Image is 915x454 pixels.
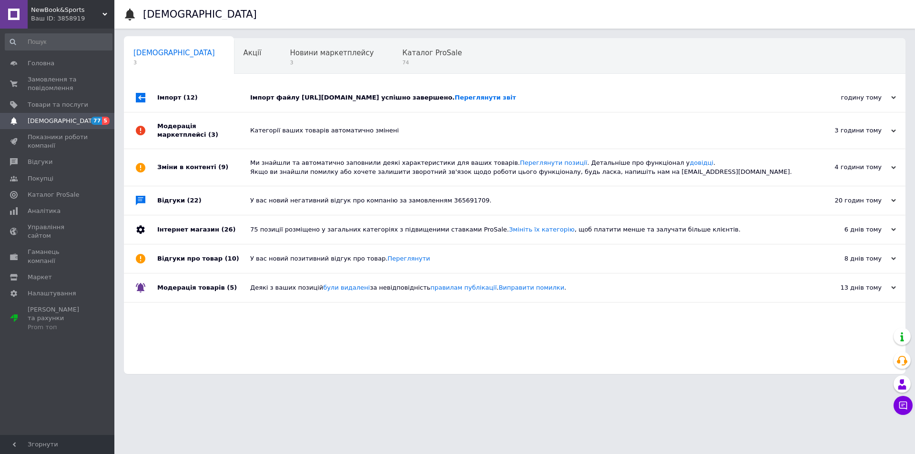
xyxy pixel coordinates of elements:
span: Каталог ProSale [28,191,79,199]
span: Показники роботи компанії [28,133,88,150]
div: 13 днів тому [801,283,896,292]
span: 3 [133,59,215,66]
div: 20 годин тому [801,196,896,205]
a: довідці [690,159,713,166]
div: Імпорт [157,83,250,112]
div: Імпорт файлу [URL][DOMAIN_NAME] успішно завершено. [250,93,801,102]
div: У вас новий позитивний відгук про товар. [250,254,801,263]
span: Головна [28,59,54,68]
span: Відгуки [28,158,52,166]
a: Виправити помилки [498,284,564,291]
span: 74 [402,59,462,66]
div: Категорії ваших товарів автоматично змінені [250,126,801,135]
a: Переглянути позиції [520,159,587,166]
div: Ваш ID: 3858919 [31,14,114,23]
a: були видалені [323,284,370,291]
div: У вас новий негативний відгук про компанію за замовленням 365691709. [250,196,801,205]
div: Зміни в контенті [157,149,250,185]
input: Пошук [5,33,112,50]
div: 6 днів тому [801,225,896,234]
span: [PERSON_NAME] та рахунки [28,305,88,332]
div: Відгуки про товар [157,244,250,273]
span: Замовлення та повідомлення [28,75,88,92]
div: Ми знайшли та автоматично заповнили деякі характеристики для ваших товарів. . Детальніше про функ... [250,159,801,176]
span: (26) [221,226,235,233]
span: [DEMOGRAPHIC_DATA] [28,117,98,125]
span: (9) [218,163,228,171]
div: Деякі з ваших позицій за невідповідність . . [250,283,801,292]
span: Каталог ProSale [402,49,462,57]
a: Переглянути [387,255,430,262]
span: 3 [290,59,374,66]
div: Інтернет магазин [157,215,250,244]
span: (22) [187,197,202,204]
span: 5 [102,117,110,125]
a: Переглянути звіт [455,94,516,101]
span: Товари та послуги [28,101,88,109]
a: Змініть їх категорію [509,226,575,233]
span: (5) [227,284,237,291]
h1: [DEMOGRAPHIC_DATA] [143,9,257,20]
span: (3) [208,131,218,138]
span: Новини маркетплейсу [290,49,374,57]
span: Покупці [28,174,53,183]
div: 4 години тому [801,163,896,172]
span: [DEMOGRAPHIC_DATA] [133,49,215,57]
div: Модерація маркетплейсі [157,112,250,149]
span: (12) [183,94,198,101]
div: 3 години тому [801,126,896,135]
div: Модерація товарів [157,273,250,302]
div: Prom топ [28,323,88,332]
div: 8 днів тому [801,254,896,263]
span: NewBook&Sports [31,6,102,14]
span: Маркет [28,273,52,282]
span: Налаштування [28,289,76,298]
a: правилам публікації [430,284,497,291]
span: (10) [225,255,239,262]
span: Аналітика [28,207,61,215]
button: Чат з покупцем [894,396,913,415]
div: 75 позиції розміщено у загальних категоріях з підвищеними ставками ProSale. , щоб платити менше т... [250,225,801,234]
span: Управління сайтом [28,223,88,240]
span: 77 [91,117,102,125]
div: Відгуки [157,186,250,215]
span: Гаманець компанії [28,248,88,265]
span: Акції [244,49,262,57]
div: годину тому [801,93,896,102]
